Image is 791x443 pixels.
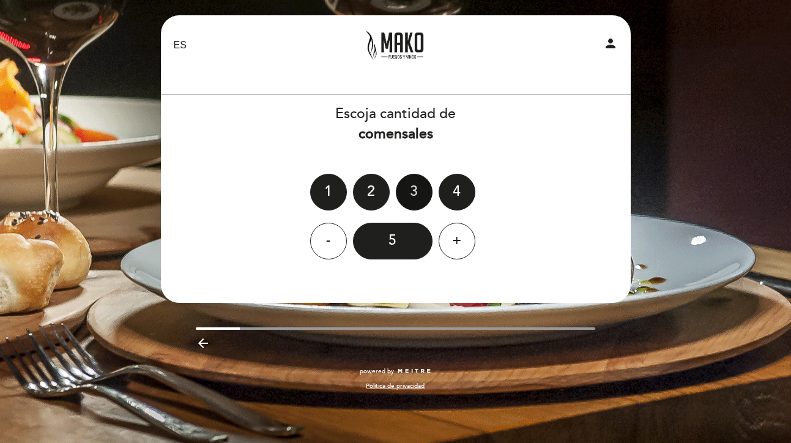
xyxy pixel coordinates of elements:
[310,174,347,210] div: 1
[360,367,432,376] a: powered by
[358,125,433,143] b: comensales
[397,368,432,374] img: MEITRE
[360,367,394,376] span: powered by
[353,223,433,259] div: 5
[310,223,347,259] div: -
[439,223,475,259] div: +
[160,104,631,144] div: Escoja cantidad de
[603,36,618,55] button: person
[439,174,475,210] div: 4
[353,174,390,210] div: 2
[319,29,472,62] a: Mako Fuegos y Vinos El Calafate
[196,336,210,351] i: arrow_backward
[396,174,433,210] div: 3
[366,382,425,390] a: Política de privacidad
[603,36,618,51] i: person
